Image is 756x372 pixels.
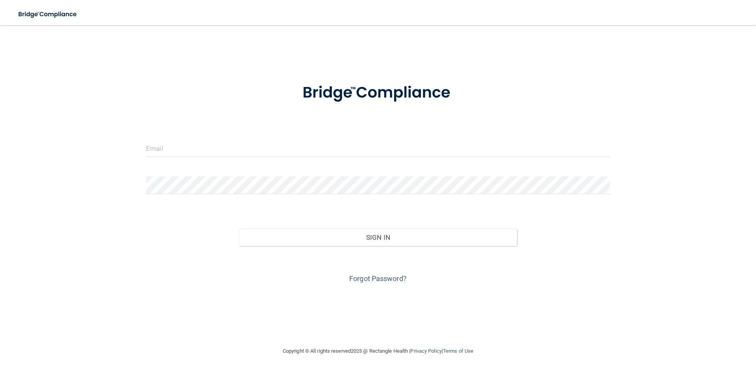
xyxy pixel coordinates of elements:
[234,339,522,364] div: Copyright © All rights reserved 2025 @ Rectangle Health | |
[286,72,470,113] img: bridge_compliance_login_screen.278c3ca4.svg
[239,229,517,246] button: Sign In
[146,139,610,157] input: Email
[410,348,441,354] a: Privacy Policy
[349,274,407,283] a: Forgot Password?
[12,6,84,22] img: bridge_compliance_login_screen.278c3ca4.svg
[443,348,473,354] a: Terms of Use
